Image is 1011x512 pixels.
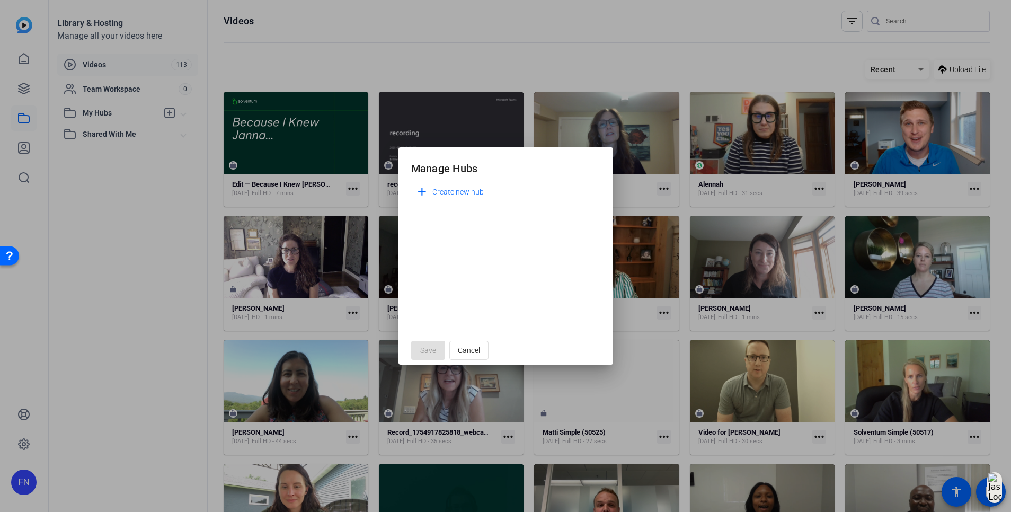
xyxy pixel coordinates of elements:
mat-icon: add [415,186,429,199]
span: Create new hub [432,186,484,198]
span: Cancel [458,340,480,360]
h2: Manage Hubs [398,147,613,182]
button: Create new hub [411,182,489,201]
button: Cancel [449,341,489,360]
